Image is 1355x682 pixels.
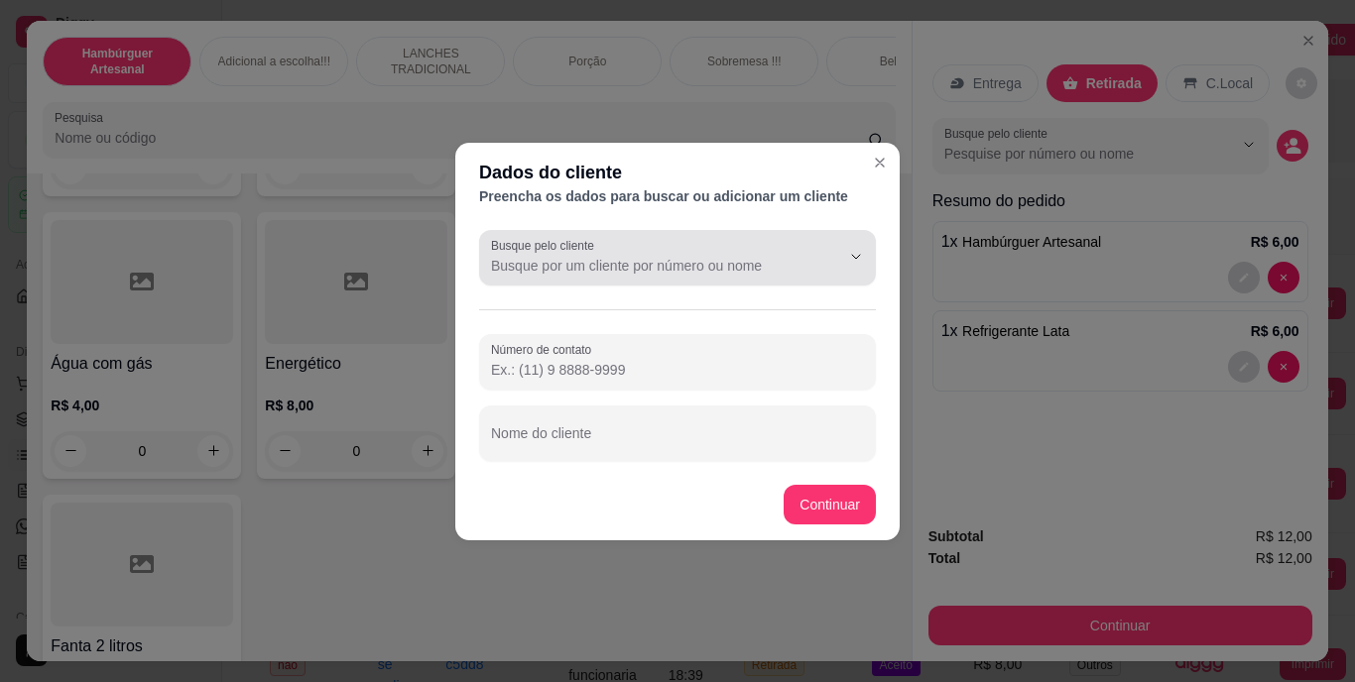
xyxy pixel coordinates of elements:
button: Close [864,147,896,178]
div: Dados do cliente [479,159,876,186]
label: Busque pelo cliente [491,237,601,254]
button: Show suggestions [840,241,872,273]
input: Busque pelo cliente [491,256,808,276]
input: Número de contato [491,360,864,380]
label: Número de contato [491,341,598,358]
button: Continuar [784,485,876,524]
div: Preencha os dados para buscar ou adicionar um cliente [479,186,876,206]
input: Nome do cliente [491,431,864,451]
